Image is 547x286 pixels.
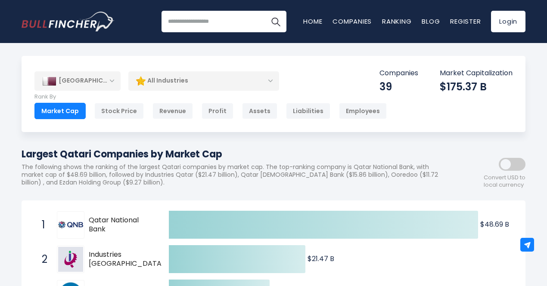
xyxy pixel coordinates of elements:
[450,17,481,26] a: Register
[440,80,513,93] div: $175.37 B
[265,11,286,32] button: Search
[422,17,440,26] a: Blog
[34,93,387,101] p: Rank By
[22,12,115,31] img: Bullfincher logo
[382,17,411,26] a: Ranking
[480,219,509,229] text: $48.69 B
[58,247,83,272] img: Industries Qatar
[34,71,121,90] div: [GEOGRAPHIC_DATA]
[308,254,334,264] text: $21.47 B
[37,218,46,232] span: 1
[22,12,114,31] a: Go to homepage
[303,17,322,26] a: Home
[22,147,448,161] h1: Largest Qatari Companies by Market Cap
[491,11,525,32] a: Login
[128,71,279,91] div: All Industries
[339,103,387,119] div: Employees
[37,252,46,267] span: 2
[286,103,330,119] div: Liabilities
[22,163,448,187] p: The following shows the ranking of the largest Qatari companies by market cap. The top-ranking co...
[242,103,277,119] div: Assets
[202,103,233,119] div: Profit
[94,103,144,119] div: Stock Price
[333,17,372,26] a: Companies
[89,250,165,268] span: Industries [GEOGRAPHIC_DATA]
[484,174,525,189] span: Convert USD to local currency
[58,221,83,228] img: Qatar National Bank
[379,69,418,78] p: Companies
[152,103,193,119] div: Revenue
[379,80,418,93] div: 39
[34,103,86,119] div: Market Cap
[440,69,513,78] p: Market Capitalization
[89,216,154,234] span: Qatar National Bank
